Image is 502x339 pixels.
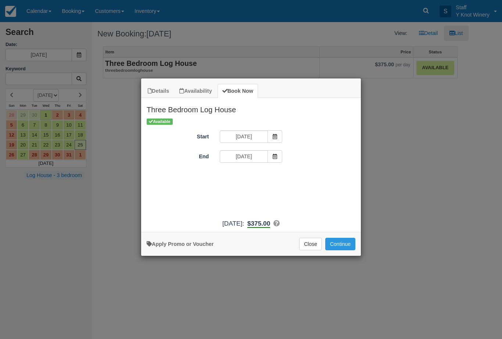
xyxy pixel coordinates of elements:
[141,150,214,160] label: End
[147,119,173,125] span: Available
[247,220,270,228] b: $375.00
[325,238,355,250] button: Add to Booking
[299,238,322,250] button: Close
[141,219,361,228] div: :
[218,84,258,98] a: Book Now
[175,84,216,98] a: Availability
[141,98,361,228] div: Item Modal
[141,98,361,117] h2: Three Bedroom Log House
[143,84,174,98] a: Details
[141,130,214,141] label: Start
[147,241,214,247] a: Apply Voucher
[222,220,242,227] span: [DATE]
